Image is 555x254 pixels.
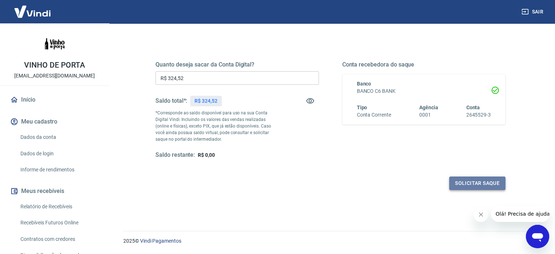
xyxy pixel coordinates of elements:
a: Início [9,92,100,108]
p: VINHO DE PORTA [24,61,85,69]
button: Meu cadastro [9,114,100,130]
h6: 2645529-3 [466,111,491,119]
p: 2025 © [123,237,537,245]
span: Conta [466,105,480,110]
span: Olá! Precisa de ajuda? [4,5,61,11]
h6: BANCO C6 BANK [357,87,491,95]
iframe: Mensagem da empresa [491,206,549,222]
p: *Corresponde ao saldo disponível para uso na sua Conta Digital Vindi. Incluindo os valores das ve... [155,110,278,143]
img: 73b9c516-4b8d-422f-8938-4f003ea52926.jpeg [40,29,69,58]
a: Contratos com credores [18,232,100,247]
a: Informe de rendimentos [18,162,100,177]
button: Sair [520,5,546,19]
h5: Saldo restante: [155,151,195,159]
h5: Conta recebedora do saque [342,61,506,68]
a: Dados da conta [18,130,100,145]
a: Recebíveis Futuros Online [18,215,100,230]
a: Relatório de Recebíveis [18,199,100,214]
button: Meus recebíveis [9,183,100,199]
iframe: Botão para abrir a janela de mensagens [526,225,549,248]
h6: Conta Corrente [357,111,391,119]
button: Solicitar saque [449,177,505,190]
a: Vindi Pagamentos [140,238,181,244]
h5: Quanto deseja sacar da Conta Digital? [155,61,319,68]
a: Dados de login [18,146,100,161]
span: Banco [357,81,371,87]
span: Tipo [357,105,367,110]
p: R$ 324,52 [194,97,217,105]
h6: 0001 [419,111,438,119]
iframe: Fechar mensagem [474,207,488,222]
img: Vindi [9,0,56,23]
p: [EMAIL_ADDRESS][DOMAIN_NAME] [14,72,95,80]
span: R$ 0,00 [198,152,215,158]
h5: Saldo total*: [155,97,187,105]
span: Agência [419,105,438,110]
